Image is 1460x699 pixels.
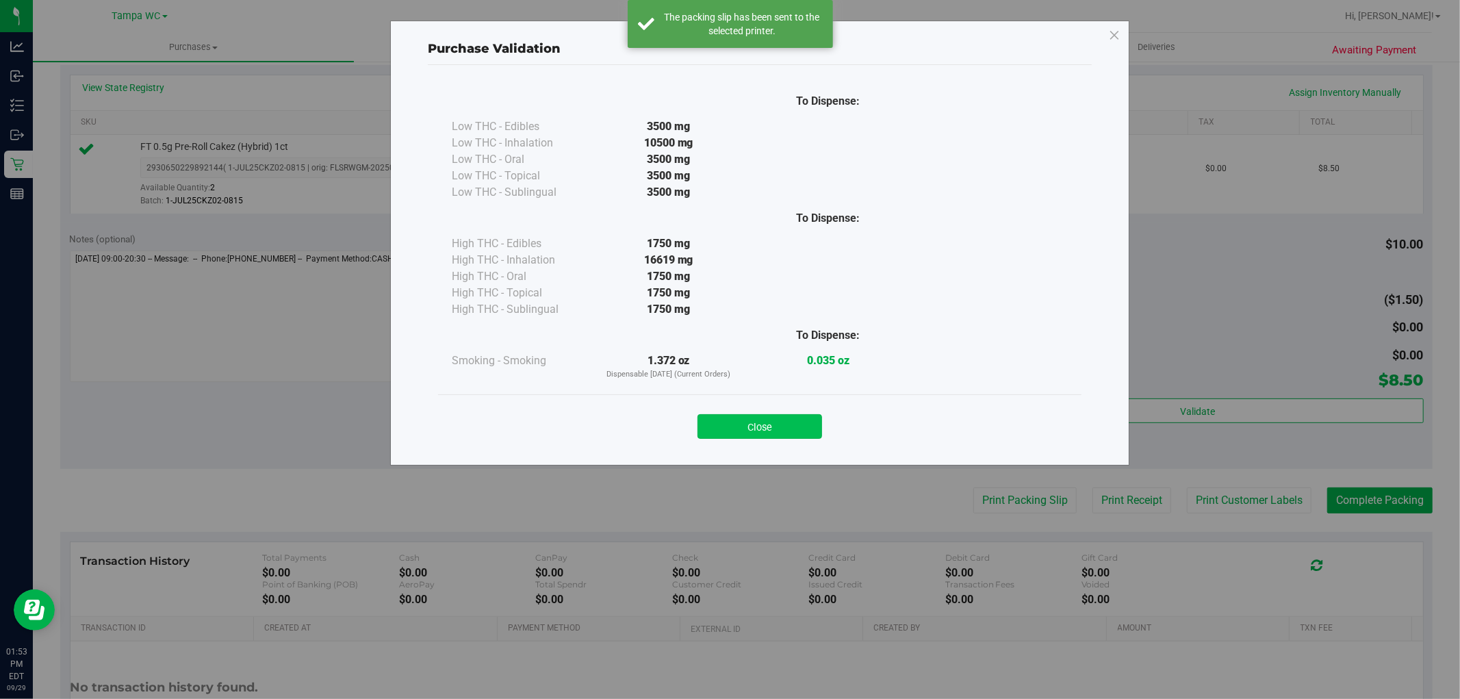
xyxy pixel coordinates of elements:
div: High THC - Inhalation [452,252,589,268]
div: 1750 mg [589,285,748,301]
div: Low THC - Inhalation [452,135,589,151]
div: 10500 mg [589,135,748,151]
div: High THC - Edibles [452,236,589,252]
div: Low THC - Topical [452,168,589,184]
div: 3500 mg [589,151,748,168]
div: High THC - Sublingual [452,301,589,318]
div: 1.372 oz [589,353,748,381]
div: 3500 mg [589,184,748,201]
div: Low THC - Edibles [452,118,589,135]
div: 3500 mg [589,118,748,135]
span: Purchase Validation [428,41,561,56]
div: 1750 mg [589,236,748,252]
div: Low THC - Sublingual [452,184,589,201]
strong: 0.035 oz [807,354,849,367]
div: 1750 mg [589,301,748,318]
div: Smoking - Smoking [452,353,589,369]
div: To Dispense: [748,210,908,227]
p: Dispensable [DATE] (Current Orders) [589,369,748,381]
div: 16619 mg [589,252,748,268]
iframe: Resource center [14,589,55,631]
div: Low THC - Oral [452,151,589,168]
div: To Dispense: [748,327,908,344]
div: 1750 mg [589,268,748,285]
div: High THC - Oral [452,268,589,285]
div: The packing slip has been sent to the selected printer. [662,10,823,38]
div: To Dispense: [748,93,908,110]
div: High THC - Topical [452,285,589,301]
div: 3500 mg [589,168,748,184]
button: Close [697,414,822,439]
